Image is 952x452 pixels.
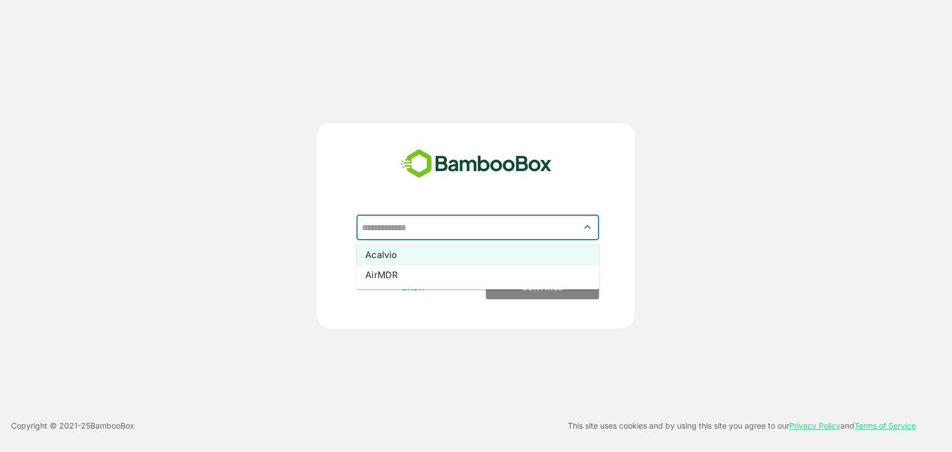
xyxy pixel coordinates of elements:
p: Copyright © 2021- 25 BambooBox [11,419,134,432]
p: This site uses cookies and by using this site you agree to our and [568,419,916,432]
a: Terms of Service [854,421,916,430]
li: AirMDR [356,265,599,285]
li: Acalvio [356,245,599,265]
button: Close [580,220,595,235]
img: bamboobox [394,145,558,182]
a: Privacy Policy [789,421,840,430]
